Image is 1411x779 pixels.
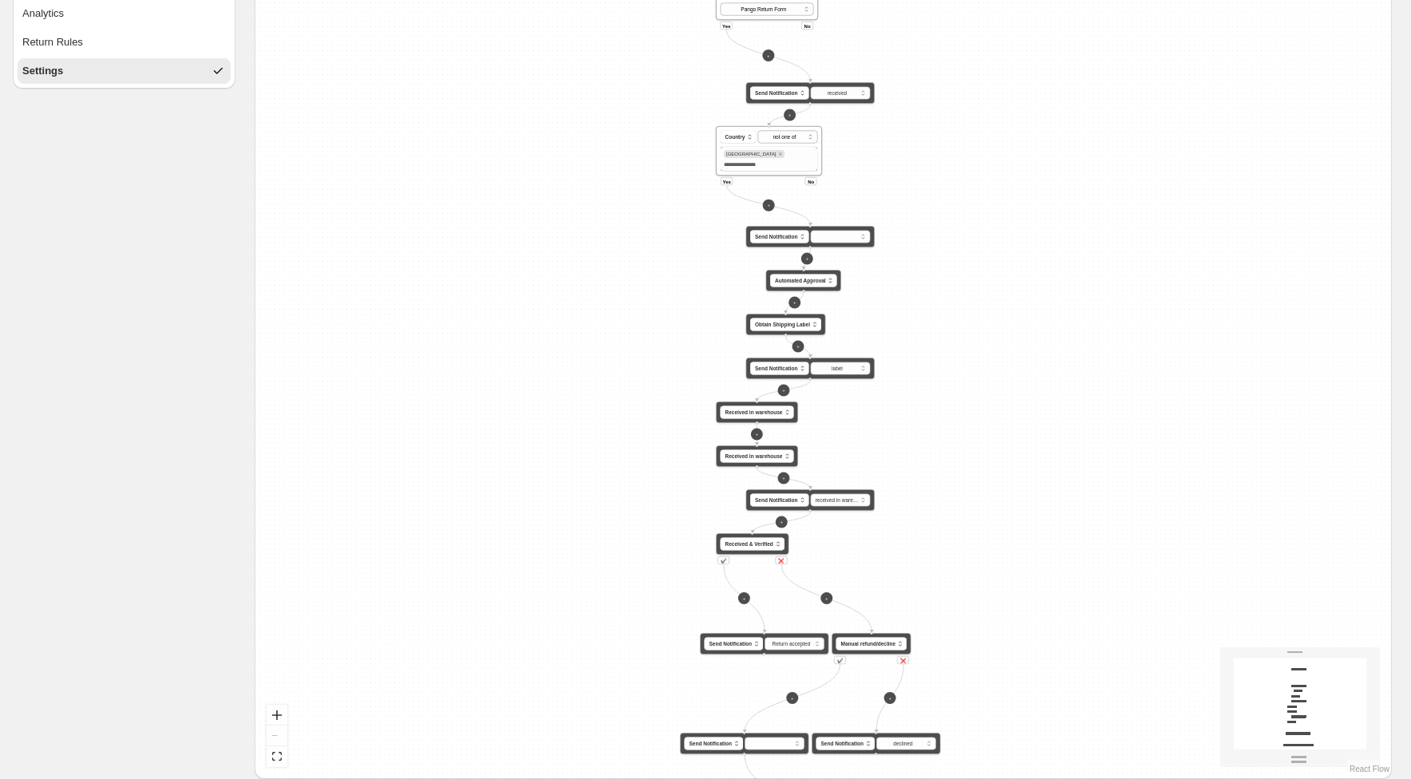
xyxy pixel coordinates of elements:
span: Send Notification [755,496,797,504]
button: + [750,429,762,441]
span: Received in warehouse [725,409,782,417]
g: Edge from a8fbbcf3-990d-45b4-931d-a1db20474b2a to 1335c7e9-400a-4982-ad64-7aebd1e1f7f4 [757,468,810,488]
div: Send Notification [812,733,940,754]
div: No [801,22,813,30]
button: Return Rules [18,30,231,55]
button: Obtain Shipping Label [750,318,821,331]
span: Send Notification [709,640,751,648]
button: Automated Approval [770,275,837,287]
div: Manual refund/decline✔️❌ [832,633,911,654]
span: United States of America [726,152,776,157]
g: Edge from 2e1b1e02-8c34-4118-9e74-d873fc29ea84 to ee4293f9-f130-4cee-9014-a581b3998e10 [785,336,810,357]
button: + [820,592,832,604]
span: Received in warehouse [725,453,782,461]
span: Received & Verified [725,540,773,548]
button: + [784,109,796,121]
span: Send Notification [755,233,797,241]
div: Settings [22,63,63,79]
g: Edge from afdea8c0-eb86-4c14-8238-87c4062022ba to a908bbb4-0c66-4047-b674-08f5661d7ec1 [723,564,764,632]
div: No [804,177,816,185]
g: Edge from afdea8c0-eb86-4c14-8238-87c4062022ba to a03223dc-8dd7-4a71-972d-ac8627366a14 [781,564,871,632]
span: Manual refund/decline [840,640,895,648]
button: Settings [18,58,231,84]
div: Send Notification [745,226,874,247]
button: + [777,385,789,397]
button: + [786,692,798,704]
div: Received in warehouse [716,445,798,467]
button: Manual refund/decline [836,638,907,650]
g: Edge from ef3e18d2-42eb-4d2c-847f-c3fa54b643ef to 2e1b1e02-8c34-4118-9e74-d873fc29ea84 [785,292,804,313]
div: Received in warehouse [716,401,798,423]
g: Edge from ee4293f9-f130-4cee-9014-a581b3998e10 to 288c1f10-e4bf-417c-ae34-a3dc860363c3 [757,380,810,401]
span: Country [725,133,745,141]
g: Edge from a03223dc-8dd7-4a71-972d-ac8627366a14 to d7759b64-4b8e-45e3-b233-2157305e0805 [876,664,903,732]
div: Obtain Shipping Label [745,314,825,335]
g: Edge from ad00b945-f8e2-4280-8d0c-bba83a23b2e2 to 21e65d27-296f-47a0-9b1b-d7dce16ea965 [769,105,810,125]
button: Send Notification [750,87,808,100]
div: Received & Verified✔️❌ [716,533,788,555]
g: Edge from 1335c7e9-400a-4982-ad64-7aebd1e1f7f4 to afdea8c0-eb86-4c14-8238-87c4062022ba [753,512,811,532]
button: Analytics [18,1,231,26]
g: Edge from 21e65d27-296f-47a0-9b1b-d7dce16ea965 to e12631c3-e6c2-4cbb-8dd2-73409d15bba4 [726,185,810,225]
g: Edge from default_flag to ad00b945-f8e2-4280-8d0c-bba83a23b2e2 [726,30,810,81]
button: + [777,473,789,484]
button: + [792,341,804,353]
button: Send Notification [750,231,808,243]
div: Send Notification [680,733,808,754]
button: + [762,200,774,212]
div: Send Notification [745,489,874,511]
button: + [762,49,774,61]
button: + [883,692,895,704]
div: Send Notification [745,82,874,104]
span: Send Notification [755,89,797,97]
span: Send Notification [689,740,731,748]
button: Send Notification [750,362,808,375]
button: + [737,592,749,604]
button: + [775,516,787,528]
button: Send Notification [816,737,874,750]
button: zoom in [267,705,287,726]
button: Received in warehouse [720,406,793,419]
button: Send Notification [684,737,742,750]
div: Analytics [22,6,64,22]
span: Automated Approval [775,277,826,285]
button: Received in warehouse [720,450,793,463]
span: Obtain Shipping Label [755,321,810,329]
div: React Flow controls [267,705,287,767]
button: Send Notification [704,638,762,650]
g: Edge from a03223dc-8dd7-4a71-972d-ac8627366a14 to 1d777b9e-5a1b-47dc-872b-1fe4c4d97f91 [745,664,840,732]
div: Country[GEOGRAPHIC_DATA]Remove United States of America**** **** **** *YesNo [716,126,822,176]
div: Automated Approval [765,270,841,291]
button: + [800,253,812,265]
button: Remove United States of America [777,151,784,158]
a: React Flow attribution [1350,765,1389,773]
div: Send Notification [745,358,874,379]
button: Country [720,131,756,144]
div: Return Rules [22,34,83,50]
g: Edge from e12631c3-e6c2-4cbb-8dd2-73409d15bba4 to ef3e18d2-42eb-4d2c-847f-c3fa54b643ef [804,248,811,269]
button: Send Notification [750,494,808,507]
span: Send Notification [755,365,797,373]
button: fit view [267,746,287,767]
button: Received & Verified [720,538,784,551]
div: Send Notification [700,633,828,654]
span: Send Notification [820,740,863,748]
button: + [788,297,800,309]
